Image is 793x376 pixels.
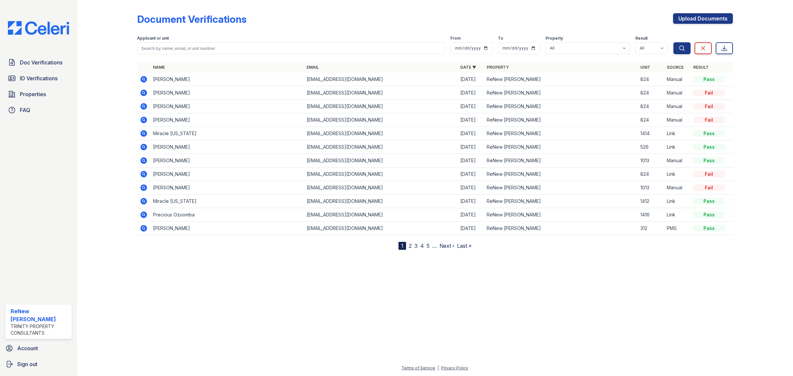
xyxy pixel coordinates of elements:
[137,13,246,25] div: Document Verifications
[484,73,638,86] td: ReNew [PERSON_NAME]
[664,140,691,154] td: Link
[693,103,725,110] div: Fail
[638,154,664,168] td: 1013
[693,157,725,164] div: Pass
[484,100,638,113] td: ReNew [PERSON_NAME]
[693,198,725,205] div: Pass
[484,222,638,235] td: ReNew [PERSON_NAME]
[304,181,458,195] td: [EMAIL_ADDRESS][DOMAIN_NAME]
[664,127,691,140] td: Link
[693,130,725,137] div: Pass
[439,243,454,249] a: Next ›
[304,208,458,222] td: [EMAIL_ADDRESS][DOMAIN_NAME]
[638,195,664,208] td: 1412
[3,342,74,355] a: Account
[458,86,484,100] td: [DATE]
[20,106,30,114] span: FAQ
[693,211,725,218] div: Pass
[484,195,638,208] td: ReNew [PERSON_NAME]
[458,154,484,168] td: [DATE]
[20,58,62,66] span: Doc Verifications
[693,65,709,70] a: Result
[638,113,664,127] td: 824
[638,140,664,154] td: 526
[693,90,725,96] div: Fail
[304,86,458,100] td: [EMAIL_ADDRESS][DOMAIN_NAME]
[664,181,691,195] td: Manual
[420,243,424,249] a: 4
[11,307,69,323] div: ReNew [PERSON_NAME]
[484,86,638,100] td: ReNew [PERSON_NAME]
[304,73,458,86] td: [EMAIL_ADDRESS][DOMAIN_NAME]
[20,74,57,82] span: ID Verifications
[153,65,165,70] a: Name
[667,65,684,70] a: Source
[304,195,458,208] td: [EMAIL_ADDRESS][DOMAIN_NAME]
[427,243,430,249] a: 5
[693,184,725,191] div: Fail
[150,222,304,235] td: [PERSON_NAME]
[458,100,484,113] td: [DATE]
[498,36,503,41] label: To
[693,76,725,83] div: Pass
[484,140,638,154] td: ReNew [PERSON_NAME]
[460,65,476,70] a: Date ▼
[5,72,72,85] a: ID Verifications
[484,208,638,222] td: ReNew [PERSON_NAME]
[150,127,304,140] td: Miracle [US_STATE]
[484,168,638,181] td: ReNew [PERSON_NAME]
[304,113,458,127] td: [EMAIL_ADDRESS][DOMAIN_NAME]
[11,323,69,336] div: Trinity Property Consultants
[458,73,484,86] td: [DATE]
[457,243,472,249] a: Last »
[150,168,304,181] td: [PERSON_NAME]
[484,181,638,195] td: ReNew [PERSON_NAME]
[304,222,458,235] td: [EMAIL_ADDRESS][DOMAIN_NAME]
[150,181,304,195] td: [PERSON_NAME]
[638,100,664,113] td: 824
[150,208,304,222] td: Precious Ozuomba
[484,154,638,168] td: ReNew [PERSON_NAME]
[638,208,664,222] td: 1416
[307,65,319,70] a: Email
[304,127,458,140] td: [EMAIL_ADDRESS][DOMAIN_NAME]
[458,208,484,222] td: [DATE]
[484,113,638,127] td: ReNew [PERSON_NAME]
[304,140,458,154] td: [EMAIL_ADDRESS][DOMAIN_NAME]
[484,127,638,140] td: ReNew [PERSON_NAME]
[458,140,484,154] td: [DATE]
[20,90,46,98] span: Properties
[137,42,445,54] input: Search by name, email, or unit number
[458,168,484,181] td: [DATE]
[5,56,72,69] a: Doc Verifications
[664,195,691,208] td: Link
[638,127,664,140] td: 1414
[17,360,37,368] span: Sign out
[638,73,664,86] td: 824
[673,13,733,24] a: Upload Documents
[409,243,412,249] a: 2
[458,222,484,235] td: [DATE]
[693,225,725,232] div: Pass
[693,144,725,150] div: Pass
[150,195,304,208] td: Miracle [US_STATE]
[137,36,169,41] label: Applicant or unit
[664,222,691,235] td: PMS
[150,154,304,168] td: [PERSON_NAME]
[640,65,650,70] a: Unit
[432,242,437,250] span: …
[5,103,72,117] a: FAQ
[150,140,304,154] td: [PERSON_NAME]
[304,154,458,168] td: [EMAIL_ADDRESS][DOMAIN_NAME]
[150,73,304,86] td: [PERSON_NAME]
[664,113,691,127] td: Manual
[458,195,484,208] td: [DATE]
[664,154,691,168] td: Manual
[664,73,691,86] td: Manual
[458,127,484,140] td: [DATE]
[5,88,72,101] a: Properties
[450,36,461,41] label: From
[3,357,74,371] a: Sign out
[398,242,406,250] div: 1
[458,181,484,195] td: [DATE]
